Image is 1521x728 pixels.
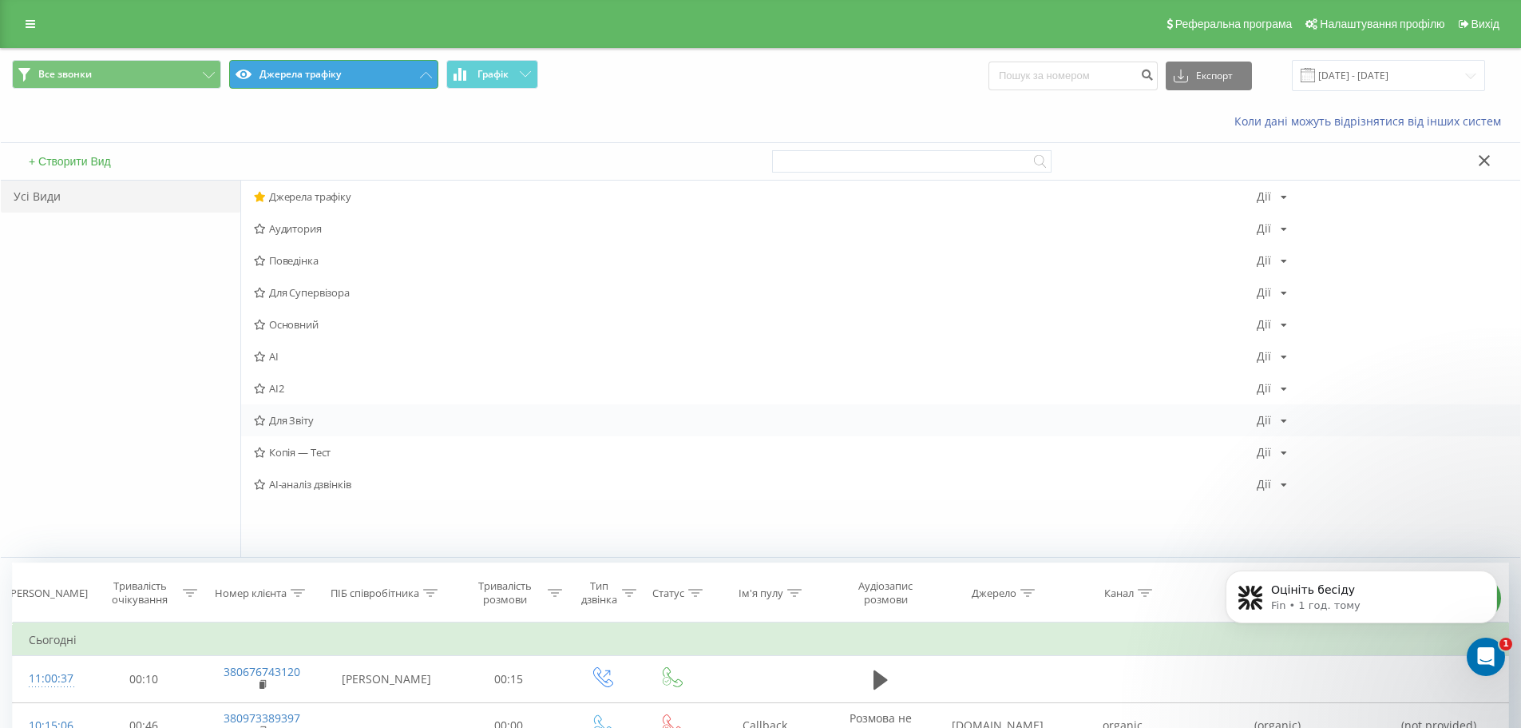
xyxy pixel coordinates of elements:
[254,319,1257,330] span: Основний
[972,587,1016,600] div: Джерело
[254,479,1257,490] span: AI-аналіз дзвінків
[24,154,116,169] button: + Створити Вид
[224,710,300,726] a: 380973389397
[451,656,567,702] td: 00:15
[224,664,300,679] a: 380676743120
[477,69,509,80] span: Графік
[229,60,438,89] button: Джерела трафіку
[446,60,538,89] button: Графік
[1257,351,1271,362] div: Дії
[254,287,1257,298] span: Для Супервізора
[254,191,1257,202] span: Джерела трафіку
[1257,415,1271,426] div: Дії
[1257,319,1271,330] div: Дії
[1257,287,1271,298] div: Дії
[12,60,221,89] button: Все звонки
[215,587,287,600] div: Номер клієнта
[29,663,70,694] div: 11:00:37
[254,351,1257,362] span: AI
[1473,153,1496,170] button: Закрити
[331,587,419,600] div: ПІБ співробітника
[322,656,451,702] td: [PERSON_NAME]
[38,68,92,81] span: Все звонки
[580,579,618,607] div: Тип дзвінка
[1,181,240,213] div: Усі Види
[739,587,783,600] div: Ім'я пулу
[1202,537,1521,685] iframe: Intercom notifications повідомлення
[1257,191,1271,202] div: Дії
[13,624,1509,656] td: Сьогодні
[1471,18,1499,30] span: Вихід
[254,447,1257,458] span: Копія — Тест
[1257,383,1271,394] div: Дії
[1104,587,1134,600] div: Канал
[1175,18,1293,30] span: Реферальна програма
[1257,479,1271,490] div: Дії
[1166,62,1252,90] button: Експорт
[254,383,1257,394] span: AI2
[1320,18,1444,30] span: Налаштування профілю
[254,255,1257,266] span: Поведінка
[1499,638,1512,650] span: 1
[988,62,1158,90] input: Пошук за номером
[254,415,1257,426] span: Для Звіту
[1257,255,1271,266] div: Дії
[1257,447,1271,458] div: Дії
[1257,223,1271,234] div: Дії
[839,579,932,607] div: Аудіозапис розмови
[1467,638,1505,676] iframe: Intercom live chat
[1234,113,1509,129] a: Коли дані можуть відрізнятися вiд інших систем
[465,579,545,607] div: Тривалість розмови
[101,579,180,607] div: Тривалість очікування
[652,587,684,600] div: Статус
[86,656,202,702] td: 00:10
[254,223,1257,234] span: Аудитория
[7,587,88,600] div: [PERSON_NAME]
